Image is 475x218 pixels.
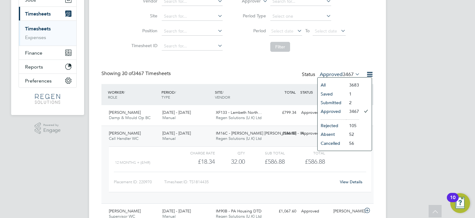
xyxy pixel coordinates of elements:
[340,179,362,185] a: View Details
[238,13,266,19] label: Period Type
[175,90,176,95] span: /
[130,13,157,19] label: Site
[216,131,308,136] span: IM16C - [PERSON_NAME] [PERSON_NAME] - IN…
[450,198,456,206] div: 10
[19,74,76,87] button: Preferences
[19,7,76,20] button: Timesheets
[270,12,331,21] input: Select one
[299,87,331,98] div: STATUS
[299,108,331,118] div: Approved
[25,34,46,40] a: Expenses
[109,115,151,120] span: Damp & Mould Op BC
[175,149,215,157] div: Charge rate
[245,149,285,157] div: Sub Total
[331,206,363,216] div: [PERSON_NAME]
[19,20,76,46] div: Timesheets
[43,122,61,128] span: Powered by
[299,128,331,139] div: Approved
[285,90,296,95] span: TOTAL
[318,139,346,148] li: Cancelled
[346,98,359,107] li: 2
[346,81,359,89] li: 3683
[346,90,359,98] li: 1
[109,208,141,214] span: [PERSON_NAME]
[450,193,470,213] button: Open Resource Center, 10 new notifications
[19,60,76,73] button: Reports
[346,107,359,116] li: 3467
[124,90,125,95] span: /
[162,115,176,120] span: Manual
[267,128,299,139] div: £586.88
[122,70,133,77] span: 30 of
[25,26,51,32] a: Timesheets
[43,128,61,133] span: Engage
[162,27,223,36] input: Search for...
[164,177,336,187] div: Timesheet ID: TS1814435
[130,43,157,48] label: Timesheet ID
[302,70,361,79] div: Status
[130,28,157,33] label: Position
[271,28,293,34] span: Select date
[175,157,215,167] div: £18.34
[162,12,223,21] input: Search for...
[346,121,359,130] li: 105
[106,87,160,103] div: WORKER
[267,206,299,216] div: £1,067.60
[303,27,311,35] span: To
[162,208,191,214] span: [DATE] - [DATE]
[215,157,245,167] div: 32.00
[216,115,262,120] span: Regen Solutions (U.K) Ltd
[25,50,42,56] span: Finance
[245,157,285,167] div: £586.88
[215,149,245,157] div: QTY
[25,64,43,70] span: Reports
[270,42,290,52] button: Filter
[216,208,262,214] span: IM90B - PA Housing DTD
[305,158,325,165] span: £586.88
[109,131,141,136] span: [PERSON_NAME]
[19,94,77,104] a: Go to home page
[318,81,346,89] li: All
[318,121,346,130] li: Rejected
[299,206,331,216] div: Approved
[115,160,150,165] span: 12 Months + (£/HR)
[346,130,359,139] li: 52
[318,107,346,116] li: Approved
[109,110,141,115] span: [PERSON_NAME]
[114,177,164,187] div: Placement ID: 220970
[318,90,346,98] li: Saved
[162,136,176,141] span: Manual
[161,95,170,100] span: TYPE
[25,78,52,84] span: Preferences
[162,131,191,136] span: [DATE] - [DATE]
[238,28,266,33] label: Period
[108,95,117,100] span: ROLE
[318,98,346,107] li: Submitted
[19,46,76,60] button: Finance
[320,71,360,78] label: Approved
[285,149,325,157] div: Total
[213,87,267,103] div: SITE
[162,110,191,115] span: [DATE] - [DATE]
[216,136,262,141] span: Regen Solutions (U.K) Ltd
[343,71,354,78] span: 3467
[267,108,299,118] div: £799.34
[318,130,346,139] li: Absent
[216,110,262,115] span: XF133 - Lambeth North…
[222,90,224,95] span: /
[315,28,337,34] span: Select date
[122,70,171,77] span: 3467 Timesheets
[25,11,51,17] span: Timesheets
[162,42,223,51] input: Search for...
[35,122,61,134] a: Powered byEngage
[109,136,139,141] span: Call Handler WC
[35,94,60,104] img: regensolutions-logo-retina.png
[101,70,172,77] div: Showing
[346,139,359,148] li: 56
[215,95,230,100] span: VENDOR
[160,87,213,103] div: PERIOD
